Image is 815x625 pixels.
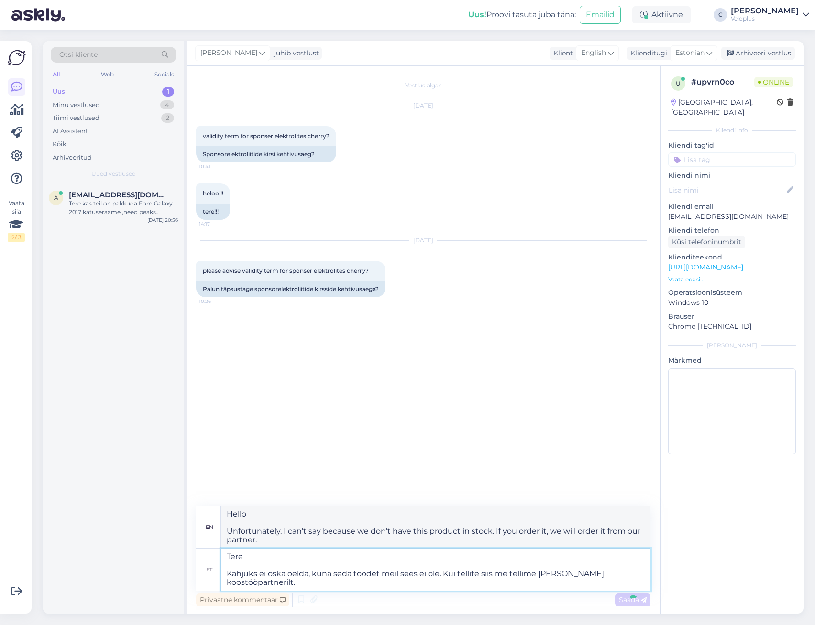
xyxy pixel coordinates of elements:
div: Kliendi info [668,126,796,135]
div: Klienditugi [627,48,667,58]
p: Märkmed [668,356,796,366]
input: Lisa tag [668,152,796,167]
p: Windows 10 [668,298,796,308]
div: Tiimi vestlused [53,113,99,123]
button: Emailid [580,6,621,24]
div: [DATE] [196,101,650,110]
span: Estonian [675,48,705,58]
div: AI Assistent [53,127,88,136]
span: English [581,48,606,58]
div: Proovi tasuta juba täna: [468,9,576,21]
div: Arhiveeritud [53,153,92,162]
p: Klienditeekond [668,252,796,262]
div: All [51,68,62,81]
b: Uus! [468,10,486,19]
div: Kõik [53,140,66,149]
div: [DATE] [196,236,650,245]
div: Web [99,68,116,81]
div: Arhiveeri vestlus [721,47,795,60]
p: Kliendi telefon [668,226,796,236]
div: Vaata siia [8,199,25,242]
p: Operatsioonisüsteem [668,288,796,298]
div: Palun täpsustage sponsorelektroliitide kirsside kehtivusaega? [196,281,385,297]
span: a [54,194,58,201]
div: [DATE] 20:56 [147,216,178,224]
input: Lisa nimi [669,185,785,195]
div: Uus [53,87,65,97]
div: Tere kas teil on pakkuda Ford Galaxy 2017 katuseraame ,need peaks kinnitama siinidele [69,199,178,216]
span: 10:41 [199,163,235,170]
span: Online [754,77,793,87]
a: [URL][DOMAIN_NAME] [668,263,743,271]
span: 14:17 [199,220,235,227]
span: agris.kuuba.002@mail.ee [69,191,168,199]
div: 1 [162,87,174,97]
p: Kliendi tag'id [668,140,796,151]
p: Chrome [TECHNICAL_ID] [668,322,796,332]
span: u [676,80,681,87]
div: [GEOGRAPHIC_DATA], [GEOGRAPHIC_DATA] [671,97,777,118]
p: Kliendi nimi [668,171,796,181]
p: Brauser [668,312,796,322]
div: [PERSON_NAME] [731,7,799,15]
div: tere!!! [196,204,230,220]
div: Küsi telefoninumbrit [668,236,745,248]
div: Klient [550,48,573,58]
div: Sponsorelektroliitide kirsi kehtivusaeg? [196,146,336,162]
div: Minu vestlused [53,100,100,110]
span: Uued vestlused [91,170,136,178]
div: Vestlus algas [196,81,650,90]
span: please advise validity term for sponser elektrolites cherry? [203,267,369,274]
div: C [714,8,727,22]
div: Aktiivne [632,6,691,23]
span: heloo!!! [203,190,223,197]
div: # upvrn0co [691,76,754,88]
a: [PERSON_NAME]Veloplus [731,7,809,22]
span: [PERSON_NAME] [200,48,257,58]
p: Vaata edasi ... [668,275,796,284]
div: Socials [153,68,176,81]
div: Veloplus [731,15,799,22]
div: 2 [161,113,174,123]
p: [EMAIL_ADDRESS][DOMAIN_NAME] [668,212,796,222]
span: 10:26 [199,298,235,305]
div: 2 / 3 [8,233,25,242]
span: validity term for sponser elektrolites cherry? [203,132,330,140]
div: juhib vestlust [270,48,319,58]
div: [PERSON_NAME] [668,341,796,350]
img: Askly Logo [8,49,26,67]
span: Otsi kliente [59,50,98,60]
p: Kliendi email [668,202,796,212]
div: 4 [160,100,174,110]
